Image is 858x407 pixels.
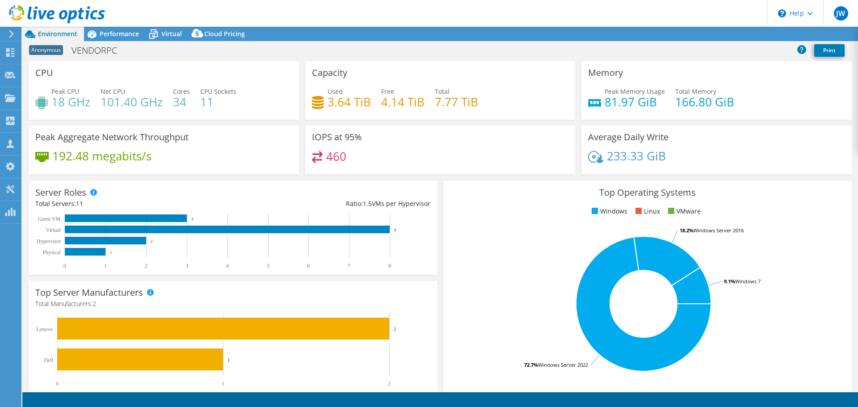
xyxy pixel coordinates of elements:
[63,263,66,269] text: 0
[394,228,396,232] text: 8
[588,132,669,142] h3: Average Daily Write
[633,206,660,216] li: Linux
[538,361,588,368] tspan: Windows Server 2022
[200,97,236,107] h4: 11
[328,97,371,107] h4: 3.64 TiB
[110,250,112,255] text: 1
[450,188,845,197] h3: Top Operating Systems
[38,216,60,222] text: Guest VM
[35,132,189,142] h3: Peak Aggregate Network Throughput
[35,199,233,209] div: Total Servers:
[226,263,229,269] text: 4
[151,239,153,243] text: 2
[37,238,61,244] text: Hypervisor
[680,227,694,234] tspan: 18.2%
[605,87,665,96] span: Peak Memory Usage
[100,29,139,38] span: Performance
[694,227,744,234] tspan: Windows Server 2016
[42,249,61,256] text: Physical
[312,132,362,142] h3: IOPS at 95%
[834,6,848,21] span: JW
[76,199,83,208] span: 11
[735,278,761,285] tspan: Windows 7
[348,263,350,269] text: 7
[605,97,665,107] h4: 81.97 GiB
[675,97,734,107] h4: 166.80 GiB
[589,206,627,216] li: Windows
[101,87,125,96] span: Net CPU
[394,326,396,331] text: 2
[185,263,188,269] text: 3
[227,357,230,362] text: 1
[104,263,107,269] text: 1
[233,199,430,209] div: Ratio: VMs per Hypervisor
[607,151,666,161] h4: 233.33 GiB
[388,381,391,387] text: 2
[44,357,53,363] text: Dell
[191,217,193,221] text: 3
[51,87,79,96] span: Peak CPU
[778,9,786,17] svg: \n
[435,87,450,96] span: Total
[161,29,182,38] span: Virtual
[666,206,701,216] li: VMware
[35,188,86,197] h3: Server Roles
[381,97,425,107] h4: 4.14 TiB
[38,29,77,38] span: Environment
[35,288,143,298] h3: Top Server Manufacturers
[173,97,190,107] h4: 34
[524,361,538,368] tspan: 72.7%
[36,326,53,332] text: Lenovo
[328,87,343,96] span: Used
[204,29,245,38] span: Cloud Pricing
[381,87,394,96] span: Free
[588,68,623,78] h3: Memory
[29,45,63,55] span: Anonymous
[222,381,224,387] text: 1
[267,263,269,269] text: 5
[46,227,61,233] text: Virtual
[173,87,190,96] span: Cores
[145,263,147,269] text: 2
[52,151,151,161] h4: 192.48 megabits/s
[326,151,346,161] h4: 460
[101,97,163,107] h4: 101.40 GHz
[35,299,430,309] h4: Total Manufacturers:
[435,97,478,107] h4: 7.77 TiB
[35,68,53,78] h3: CPU
[67,46,131,55] h1: VENDORPC
[675,87,716,96] span: Total Memory
[814,44,845,57] a: Print
[51,97,90,107] h4: 18 GHz
[363,199,372,208] span: 1.5
[200,87,236,96] span: CPU Sockets
[724,278,735,285] tspan: 9.1%
[312,68,347,78] h3: Capacity
[307,263,310,269] text: 6
[56,381,59,387] text: 0
[93,299,96,308] span: 2
[388,263,391,269] text: 8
